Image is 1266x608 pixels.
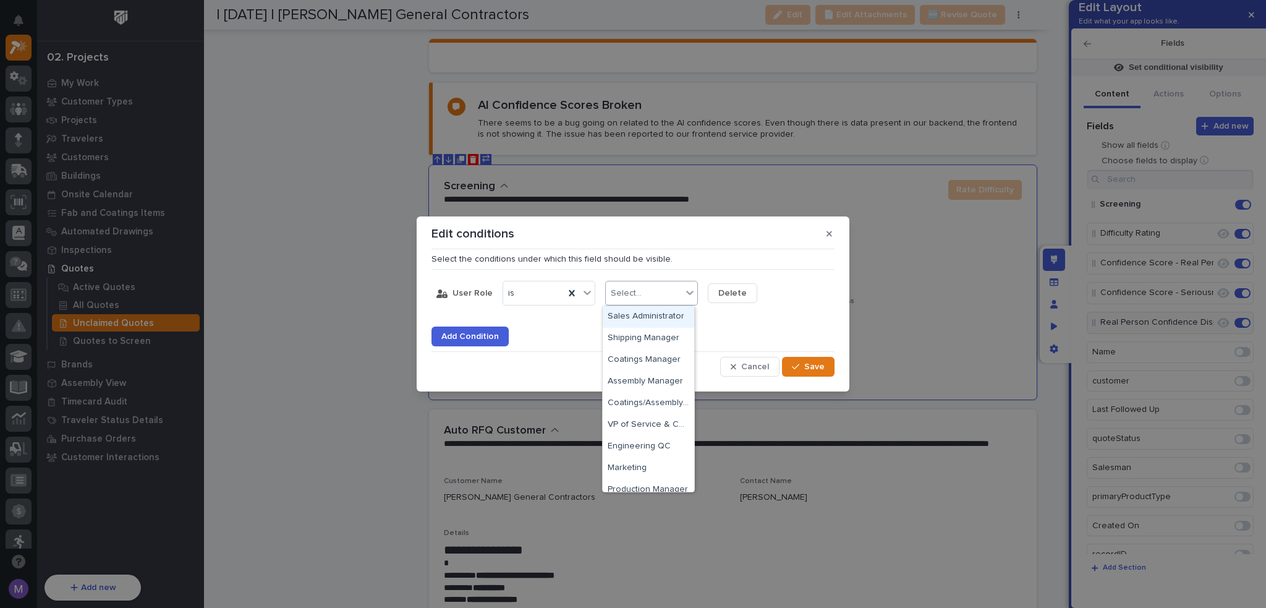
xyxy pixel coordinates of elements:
[40,345,101,354] span: [PERSON_NAME]
[104,345,108,354] span: •
[508,288,514,299] span: is
[603,349,694,371] div: Coatings Manager
[782,357,835,377] button: Save
[46,244,208,333] p: Hi [PERSON_NAME], this is a field that is not supported by [PERSON_NAME], unfortunately. I think ...
[12,317,32,336] img: Brittany
[603,306,694,328] div: Sales Administrator
[603,479,694,501] div: Production Manager
[603,328,694,349] div: Shipping Manager
[431,226,514,241] p: Edit conditions
[603,458,694,479] div: Marketing
[603,414,694,436] div: VP of Service & Components
[431,327,509,346] button: Add Condition
[720,357,780,377] button: Cancel
[611,288,642,299] div: Select...
[741,361,769,372] span: Cancel
[441,331,499,342] span: Add Condition
[431,254,835,265] p: Select the conditions under which this field should be visible.
[12,10,27,25] button: back
[603,393,694,414] div: Coatings/Assembly Manager
[603,436,694,458] div: Engineering QC
[167,213,225,223] span: 26 minutes ago
[708,283,757,303] button: Delete
[214,381,229,396] button: Send
[32,10,47,25] img: Go home
[111,345,169,354] span: 26 minutes ago
[431,288,493,299] p: User Role
[804,361,825,372] span: Save
[603,371,694,393] div: Assembly Manager
[25,329,35,339] img: 1736555164131-43832dd5-751b-4058-ba23-39d91318e5a0
[718,288,747,299] span: Delete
